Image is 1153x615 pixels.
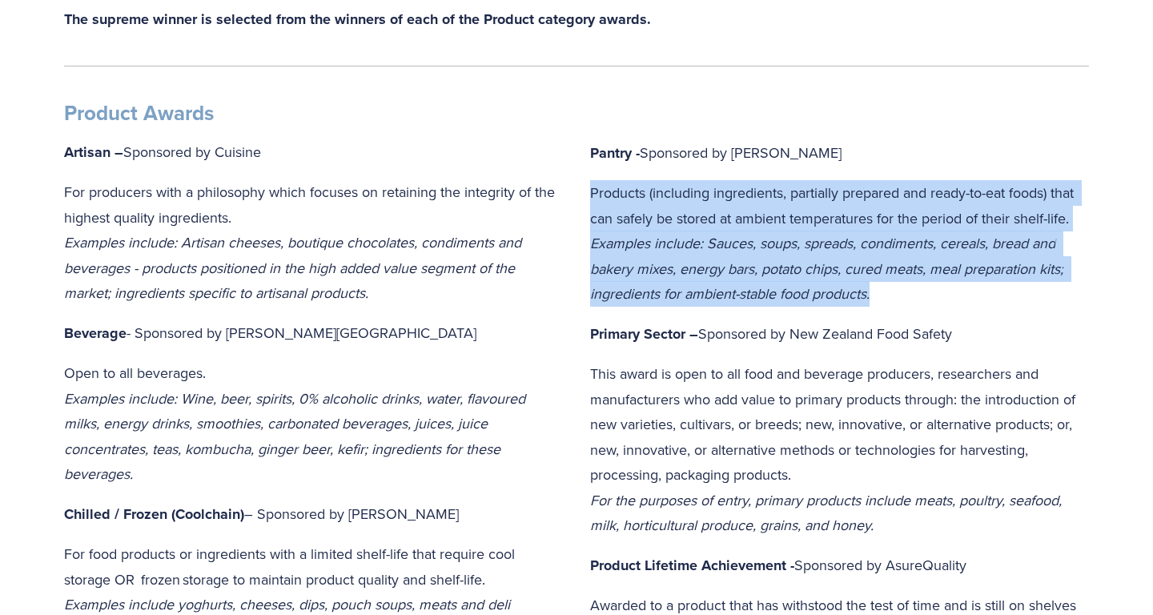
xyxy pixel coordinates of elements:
[590,553,1089,579] p: Sponsored by AsureQuality
[590,324,698,344] strong: Primary Sector –
[64,179,563,306] p: For producers with a philosophy which focuses on retaining the integrity of the highest quality i...
[590,143,640,163] strong: Pantry -
[64,388,529,484] em: Examples include: Wine, beer, spirits, 0% alcoholic drinks, water, flavoured milks, energy drinks...
[64,501,563,528] p: – Sponsored by [PERSON_NAME]
[64,9,651,30] strong: The supreme winner is selected from the winners of each of the Product category awards.
[64,320,563,347] p: - Sponsored by [PERSON_NAME][GEOGRAPHIC_DATA]
[64,232,525,303] em: Examples include: Artisan cheeses, boutique chocolates, condiments and beverages - products posit...
[590,233,1067,303] em: Examples include: Sauces, soups, spreads, condiments, cereals, bread and bakery mixes, energy bar...
[64,323,127,344] strong: Beverage
[64,142,123,163] strong: Artisan –
[590,321,1089,348] p: Sponsored by New Zealand Food Safety
[590,555,794,576] strong: Product Lifetime Achievement -
[64,98,214,128] strong: Product Awards
[590,180,1089,307] p: Products (including ingredients, partially prepared and ready-to-eat foods) that can safely be st...
[64,360,563,487] p: Open to all beverages.
[590,140,1089,167] p: Sponsored by [PERSON_NAME]
[590,361,1089,538] p: This award is open to all food and beverage producers, researchers and manufacturers who add valu...
[64,504,244,525] strong: Chilled / Frozen (Coolchain)
[64,139,563,166] p: Sponsored by Cuisine
[590,490,1066,536] em: For the purposes of entry, primary products include meats, poultry, seafood, milk, horticultural ...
